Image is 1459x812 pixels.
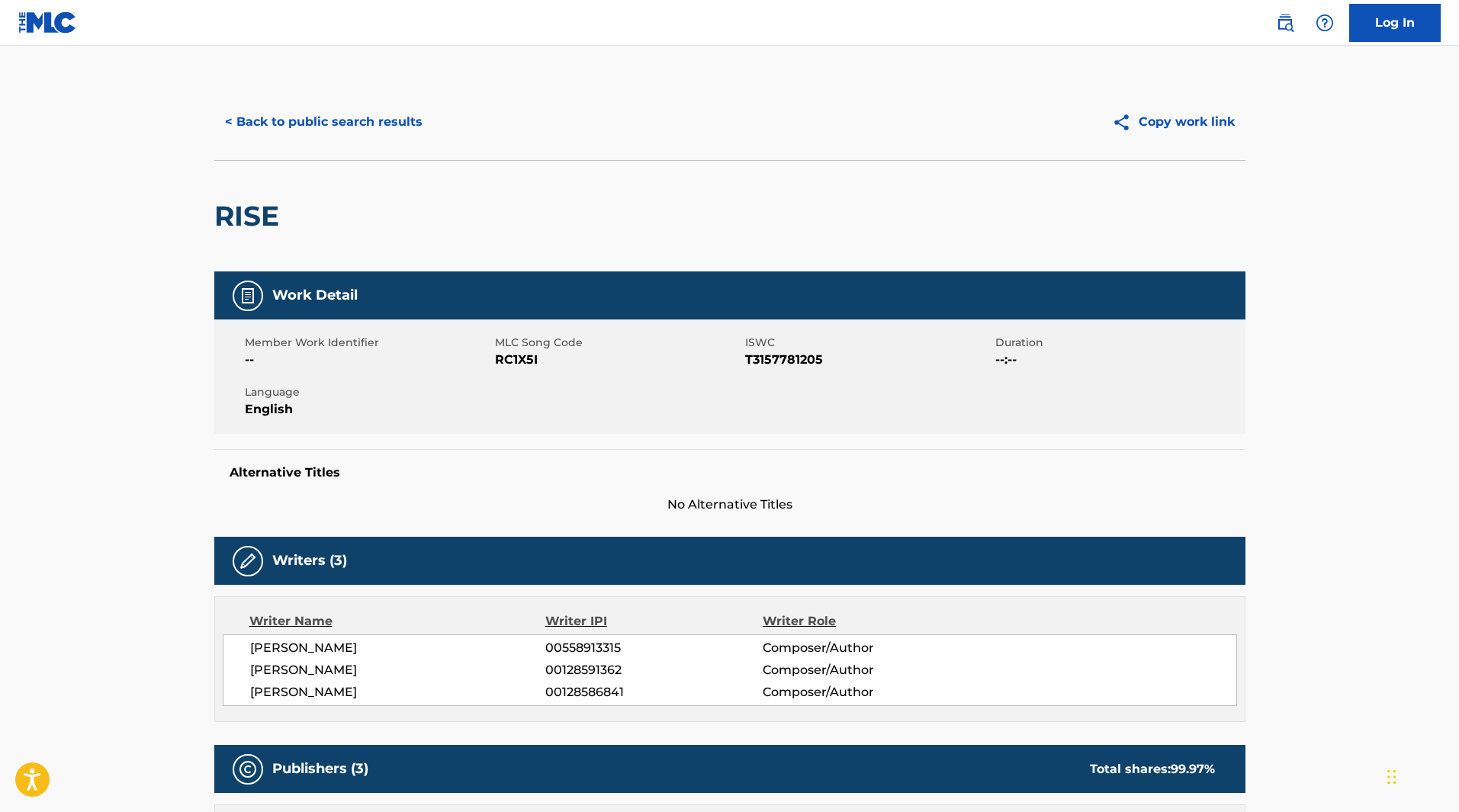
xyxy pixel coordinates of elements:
[214,199,287,233] h2: RISE
[995,351,1242,369] span: --:--
[239,760,257,778] img: Publishers
[1310,8,1340,38] div: Help
[214,496,1245,514] span: No Alternative Titles
[1316,14,1334,32] img: help
[18,11,77,34] img: MLC Logo
[995,335,1242,351] span: Duration
[1276,14,1294,32] img: search
[745,351,991,369] span: T3157781205
[1387,754,1396,800] div: Glisser
[545,683,762,701] span: 00128586841
[1112,113,1139,132] img: Copy work link
[272,552,347,570] h5: Writers (3)
[250,683,546,701] span: [PERSON_NAME]
[250,639,546,657] span: [PERSON_NAME]
[763,683,960,701] span: Composer/Author
[245,400,491,419] span: English
[763,639,960,657] span: Composer/Author
[245,384,491,400] span: Language
[763,661,960,679] span: Composer/Author
[1171,762,1215,776] span: 99.97 %
[245,351,491,369] span: --
[545,612,763,631] div: Writer IPI
[272,760,368,778] h5: Publishers (3)
[249,612,546,631] div: Writer Name
[1349,4,1441,42] a: Log In
[239,287,257,305] img: Work Detail
[239,552,257,570] img: Writers
[1101,103,1245,141] button: Copy work link
[230,465,1230,480] h5: Alternative Titles
[545,661,762,679] span: 00128591362
[1090,760,1215,778] div: Total shares:
[250,661,546,679] span: [PERSON_NAME]
[1383,739,1459,812] iframe: Chat Widget
[763,612,960,631] div: Writer Role
[545,639,762,657] span: 00558913315
[245,335,491,351] span: Member Work Identifier
[495,335,741,351] span: MLC Song Code
[1270,8,1300,38] a: Public Search
[745,335,991,351] span: ISWC
[272,287,358,304] h5: Work Detail
[214,103,433,141] button: < Back to public search results
[495,351,741,369] span: RC1X5I
[1383,739,1459,812] div: Widget de chat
